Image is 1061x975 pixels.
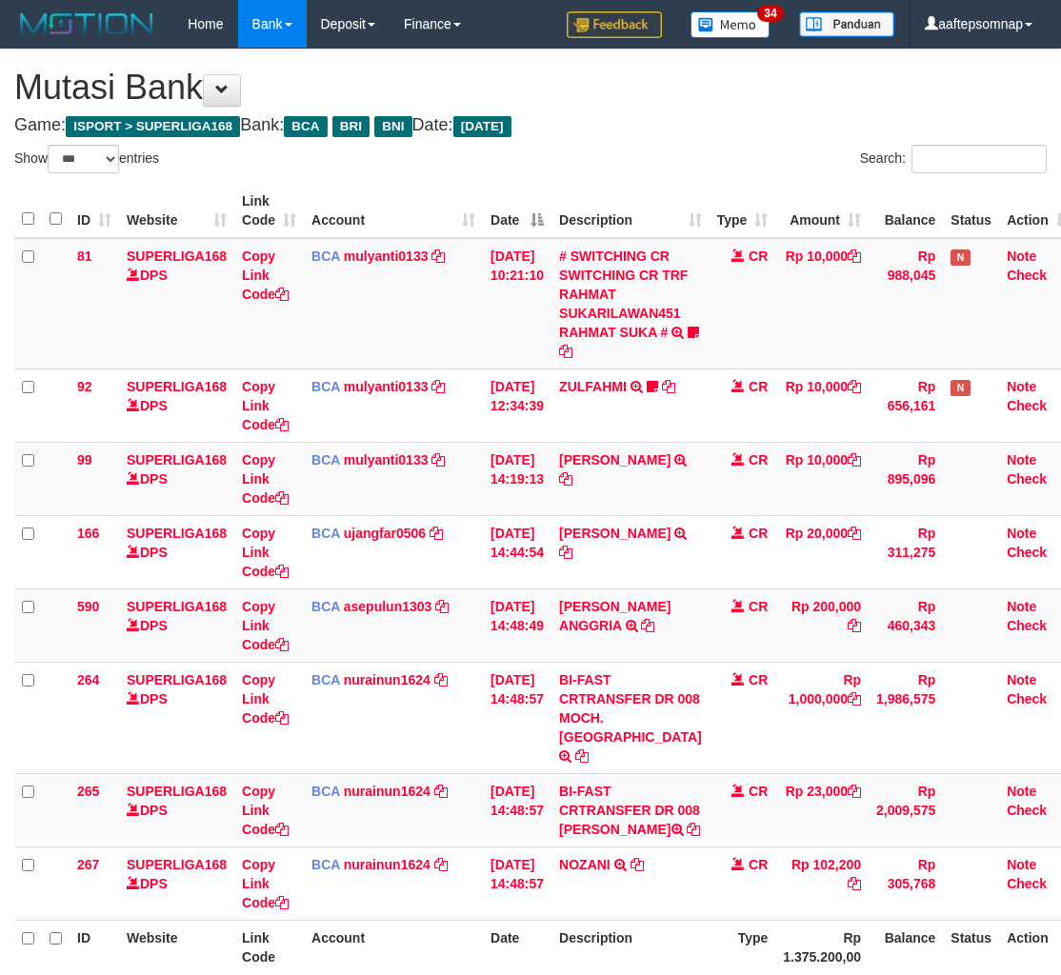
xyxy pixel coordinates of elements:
a: Copy Link Code [242,784,289,837]
td: DPS [119,238,234,369]
span: CR [749,249,768,264]
td: Rp 200,000 [775,588,869,662]
span: 166 [77,526,99,541]
a: Check [1007,876,1047,891]
td: Rp 102,200 [775,846,869,920]
img: Feedback.jpg [567,11,662,38]
th: Balance [869,184,943,238]
td: Rp 10,000 [775,238,869,369]
a: nurainun1624 [344,672,430,687]
a: mulyanti0133 [344,379,429,394]
a: Note [1007,452,1036,468]
a: Copy NOZANI to clipboard [631,857,644,872]
td: DPS [119,588,234,662]
h1: Mutasi Bank [14,69,1047,107]
a: Copy mulyanti0133 to clipboard [431,379,445,394]
span: ISPORT > SUPERLIGA168 [66,116,240,137]
td: BI-FAST CRTRANSFER DR 008 MOCH. [GEOGRAPHIC_DATA] [551,662,710,773]
span: BCA [311,857,340,872]
td: [DATE] 14:48:49 [483,588,551,662]
span: CR [749,672,768,687]
span: CR [749,379,768,394]
th: Account: activate to sort column ascending [304,184,483,238]
span: 267 [77,857,99,872]
a: # SWITCHING CR SWITCHING CR TRF RAHMAT SUKARILAWAN451 RAHMAT SUKA # [559,249,688,340]
span: CR [749,599,768,614]
a: Copy Link Code [242,452,289,506]
span: BCA [311,599,340,614]
th: Balance [869,920,943,974]
a: Copy # SWITCHING CR SWITCHING CR TRF RAHMAT SUKARILAWAN451 RAHMAT SUKA # to clipboard [559,344,572,359]
th: Type: activate to sort column ascending [710,184,776,238]
a: Copy Rp 10,000 to clipboard [848,452,861,468]
a: Copy ZULFAHMI to clipboard [662,379,675,394]
span: 34 [757,5,783,22]
a: Copy BI-FAST CRTRANSFER DR 008 MOCH. MIFTAHUDIN to clipboard [575,748,589,764]
a: Note [1007,672,1036,687]
a: Copy mulyanti0133 to clipboard [431,452,445,468]
a: Note [1007,857,1036,872]
span: Has Note [951,249,970,266]
a: Check [1007,268,1047,283]
td: Rp 10,000 [775,442,869,515]
td: [DATE] 10:21:10 [483,238,551,369]
th: Status [943,920,999,974]
a: [PERSON_NAME] ANGGRIA [559,599,671,633]
td: DPS [119,368,234,442]
th: Description [551,920,710,974]
td: Rp 460,343 [869,588,943,662]
a: nurainun1624 [344,784,430,799]
a: nurainun1624 [344,857,430,872]
th: Date: activate to sort column descending [483,184,551,238]
td: DPS [119,773,234,846]
a: mulyanti0133 [344,249,429,264]
span: 81 [77,249,92,264]
td: DPS [119,846,234,920]
a: Copy Rp 20,000 to clipboard [848,526,861,541]
span: CR [749,526,768,541]
span: 590 [77,599,99,614]
td: DPS [119,442,234,515]
a: Copy NOVEN ELING PRAYOG to clipboard [559,545,572,560]
a: Check [1007,803,1047,818]
input: Search: [911,145,1047,173]
label: Search: [860,145,1047,173]
td: [DATE] 14:48:57 [483,662,551,773]
a: asepulun1303 [344,599,432,614]
span: BCA [311,249,340,264]
a: Note [1007,379,1036,394]
a: Copy Rp 10,000 to clipboard [848,379,861,394]
a: Note [1007,599,1036,614]
a: Note [1007,249,1036,264]
span: BRI [332,116,370,137]
a: Note [1007,784,1036,799]
a: Check [1007,545,1047,560]
span: 264 [77,672,99,687]
td: Rp 656,161 [869,368,943,442]
td: DPS [119,515,234,588]
span: 92 [77,379,92,394]
a: Copy Link Code [242,249,289,302]
td: Rp 20,000 [775,515,869,588]
a: Copy mulyanti0133 to clipboard [431,249,445,264]
td: [DATE] 12:34:39 [483,368,551,442]
td: Rp 311,275 [869,515,943,588]
span: 265 [77,784,99,799]
a: Check [1007,471,1047,487]
a: Copy Rp 200,000 to clipboard [848,618,861,633]
a: Note [1007,526,1036,541]
a: Copy Link Code [242,599,289,652]
a: mulyanti0133 [344,452,429,468]
span: BCA [311,379,340,394]
td: Rp 305,768 [869,846,943,920]
td: Rp 10,000 [775,368,869,442]
a: Copy Rp 102,200 to clipboard [848,876,861,891]
img: panduan.png [799,11,894,37]
a: Copy ALVY RIFKI ANGGRIA to clipboard [641,618,654,633]
h4: Game: Bank: Date: [14,116,1047,135]
td: Rp 895,096 [869,442,943,515]
a: ujangfar0506 [344,526,426,541]
a: Copy Rp 23,000 to clipboard [848,784,861,799]
th: Rp 1.375.200,00 [775,920,869,974]
td: BI-FAST CRTRANSFER DR 008 [PERSON_NAME] [551,773,710,846]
